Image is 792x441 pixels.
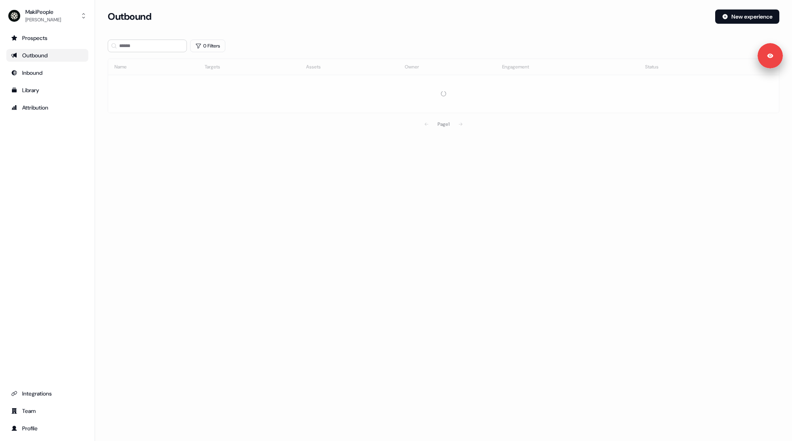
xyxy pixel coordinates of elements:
button: 0 Filters [190,40,225,52]
div: Inbound [11,69,84,77]
div: Library [11,86,84,94]
a: Go to Inbound [6,66,88,79]
div: [PERSON_NAME] [25,16,61,24]
a: Go to team [6,405,88,417]
a: Go to profile [6,422,88,435]
h3: Outbound [108,11,151,23]
a: Go to prospects [6,32,88,44]
div: Team [11,407,84,415]
button: MakiPeople[PERSON_NAME] [6,6,88,25]
button: New experience [715,9,779,24]
div: Attribution [11,104,84,112]
div: MakiPeople [25,8,61,16]
a: Go to templates [6,84,88,97]
div: Outbound [11,51,84,59]
div: Integrations [11,390,84,397]
a: Go to attribution [6,101,88,114]
div: Prospects [11,34,84,42]
div: Profile [11,424,84,432]
a: Go to outbound experience [6,49,88,62]
a: Go to integrations [6,387,88,400]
